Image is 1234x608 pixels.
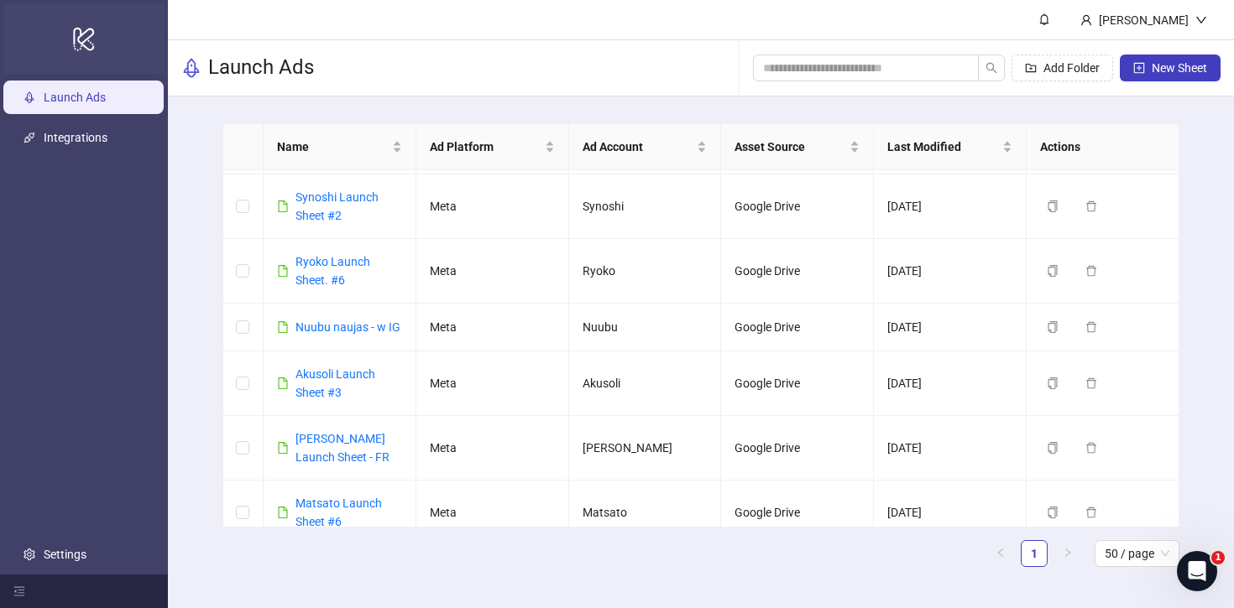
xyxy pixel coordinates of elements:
th: Ad Platform [416,124,569,170]
td: Akusoli [569,351,722,416]
span: left [996,548,1006,558]
th: Last Modified [874,124,1027,170]
span: user [1080,14,1092,26]
th: Ad Account [569,124,722,170]
td: [DATE] [874,481,1027,545]
div: Page Size [1095,540,1179,567]
span: Last Modified [887,138,999,156]
span: delete [1085,265,1097,277]
button: left [987,540,1014,567]
span: file [277,200,289,212]
span: delete [1085,442,1097,454]
span: copy [1047,265,1059,277]
td: Meta [416,304,569,351]
a: Akusoli Launch Sheet #3 [295,367,375,399]
span: copy [1047,377,1059,389]
td: Synoshi [569,174,722,239]
th: Actions [1027,124,1179,170]
span: Add Folder [1043,61,1100,75]
span: delete [1085,200,1097,212]
a: [PERSON_NAME] Launch Sheet - FR [295,432,390,464]
span: delete [1085,321,1097,333]
td: Google Drive [721,416,874,481]
span: down [1195,14,1207,26]
span: Asset Source [735,138,846,156]
span: copy [1047,507,1059,518]
td: [DATE] [874,174,1027,239]
span: copy [1047,442,1059,454]
a: Ryoko Launch Sheet. #6 [295,255,370,287]
td: Nuubu [569,304,722,351]
td: Matsato [569,481,722,545]
button: Add Folder [1012,55,1113,81]
th: Name [264,124,416,170]
td: Google Drive [721,239,874,304]
td: Meta [416,351,569,416]
span: 1 [1211,551,1225,564]
td: Meta [416,174,569,239]
td: Meta [416,481,569,545]
td: [DATE] [874,304,1027,351]
a: Synoshi Launch Sheet #2 [295,190,379,222]
span: delete [1085,377,1097,389]
span: plus-square [1133,62,1145,74]
a: Launch Ads [44,91,106,104]
a: 1 [1022,541,1047,566]
a: Matsato Launch Sheet #6 [295,496,382,528]
span: Ad Platform [430,138,541,156]
span: bell [1038,13,1050,25]
span: file [277,442,289,454]
span: file [277,377,289,389]
span: Ad Account [583,138,694,156]
span: copy [1047,321,1059,333]
button: New Sheet [1120,55,1221,81]
a: Integrations [44,131,107,144]
td: Meta [416,239,569,304]
td: Ryoko [569,239,722,304]
span: file [277,265,289,277]
span: file [277,507,289,518]
td: Meta [416,416,569,481]
button: right [1054,540,1081,567]
span: file [277,321,289,333]
span: delete [1085,507,1097,518]
li: 1 [1021,540,1048,567]
span: copy [1047,200,1059,212]
td: Google Drive [721,174,874,239]
td: [PERSON_NAME] [569,416,722,481]
td: [DATE] [874,239,1027,304]
li: Previous Page [987,540,1014,567]
span: menu-fold [13,585,25,597]
span: rocket [181,58,201,78]
li: Next Page [1054,540,1081,567]
span: right [1063,548,1073,558]
span: New Sheet [1152,61,1207,75]
iframe: Intercom live chat [1177,551,1217,591]
a: Settings [44,548,86,561]
span: search [986,62,997,74]
h3: Launch Ads [208,55,314,81]
td: Google Drive [721,304,874,351]
td: Google Drive [721,481,874,545]
td: [DATE] [874,351,1027,416]
span: Name [277,138,389,156]
a: Nuubu naujas - w IG [295,320,400,334]
span: folder-add [1025,62,1037,74]
td: Google Drive [721,351,874,416]
th: Asset Source [721,124,874,170]
span: 50 / page [1105,541,1169,566]
td: [DATE] [874,416,1027,481]
div: [PERSON_NAME] [1092,11,1195,29]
